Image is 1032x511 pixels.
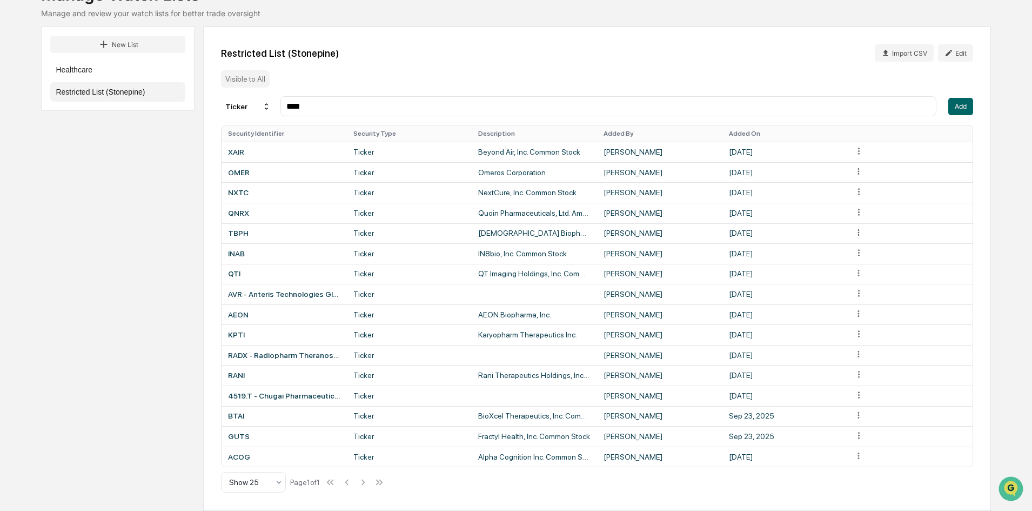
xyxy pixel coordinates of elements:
button: Healthcare [50,60,185,79]
td: [PERSON_NAME] [597,304,722,325]
td: Sep 23, 2025 [722,426,848,447]
td: [PERSON_NAME] [597,223,722,244]
button: Restricted List (Stonepine) [50,82,185,102]
td: Ticker [347,142,472,162]
span: [DATE] [96,176,118,185]
td: [DATE] [722,203,848,223]
td: [PERSON_NAME] [597,365,722,386]
td: [DATE] [722,182,848,203]
td: Ticker [347,345,472,366]
span: [DATE] [96,147,118,156]
div: QTI [228,269,340,278]
td: [PERSON_NAME] [597,243,722,264]
div: We're available if you need us! [49,94,149,102]
td: [PERSON_NAME] [597,386,722,406]
div: Page 1 of 1 [290,478,320,487]
td: [PERSON_NAME] [597,264,722,284]
td: [PERSON_NAME] [597,447,722,467]
div: 🔎 [11,243,19,251]
a: 🔎Data Lookup [6,237,72,257]
td: Ticker [347,365,472,386]
button: Add [948,98,973,115]
button: Start new chat [184,86,197,99]
td: [DATE] [722,304,848,325]
td: Rani Therapeutics Holdings, Inc. Class A Common Stock [472,365,597,386]
iframe: Open customer support [997,475,1027,505]
img: Jack Rasmussen [11,137,28,154]
td: QT Imaging Holdings, Inc. Common Stock [472,264,597,284]
td: [PERSON_NAME] [597,284,722,304]
td: [PERSON_NAME] [597,426,722,447]
div: OMER [228,168,340,177]
div: 4519.T - Chugai Pharmaceutical Co., Ltd. [228,391,340,400]
p: How can we help? [11,23,197,40]
td: Omeros Corporation [472,162,597,183]
span: Attestations [89,221,134,232]
div: NXTC [228,188,340,197]
div: QNRX [228,209,340,217]
div: RANI [228,371,340,380]
span: • [90,147,93,156]
div: INAB [228,249,340,258]
td: IN8bio, Inc. Common Stock [472,243,597,264]
div: 🖐️ [11,222,19,231]
td: [DATE] [722,447,848,467]
th: Added On [722,125,848,142]
button: Edit [938,44,973,62]
div: RADX - Radiopharm Theranostics Limited [228,351,340,360]
td: [PERSON_NAME] [597,203,722,223]
div: GUTS [228,432,340,441]
td: [DATE] [722,324,848,345]
th: Description [472,125,597,142]
td: Karyopharm Therapeutics Inc. [472,324,597,345]
td: Fractyl Health, Inc. Common Stock [472,426,597,447]
td: [DATE] [722,162,848,183]
td: Ticker [347,243,472,264]
td: Ticker [347,223,472,244]
div: ACOG [228,453,340,461]
td: Ticker [347,426,472,447]
div: Ticker [221,98,275,115]
th: Security Type [347,125,472,142]
div: AVR - Anteris Technologies Global Corp. [228,290,340,298]
td: [PERSON_NAME] [597,324,722,345]
td: [DEMOGRAPHIC_DATA] Biopharma, Inc. [472,223,597,244]
td: Sep 23, 2025 [722,406,848,427]
th: Security Identifier [222,125,347,142]
td: [DATE] [722,386,848,406]
span: [PERSON_NAME] [33,176,88,185]
div: Start new chat [49,83,177,94]
td: [DATE] [722,365,848,386]
div: 🗄️ [78,222,87,231]
td: AEON Biopharma, Inc. [472,304,597,325]
td: Ticker [347,284,472,304]
div: Visible to All [221,70,270,88]
td: BioXcel Therapeutics, Inc. Common Stock [472,406,597,427]
td: [PERSON_NAME] [597,162,722,183]
div: TBPH [228,229,340,237]
button: See all [167,118,197,131]
img: 1746055101610-c473b297-6a78-478c-a979-82029cc54cd1 [22,148,30,156]
div: Past conversations [11,120,72,129]
div: BTAI [228,412,340,420]
td: [DATE] [722,142,848,162]
td: Ticker [347,386,472,406]
span: Data Lookup [22,242,68,253]
img: Jessica Watanapun [11,166,28,183]
div: XAIR [228,148,340,156]
td: [DATE] [722,345,848,366]
a: 🖐️Preclearance [6,217,74,236]
button: New List [50,36,185,53]
td: NextCure, Inc. Common Stock [472,182,597,203]
button: Import CSV [875,44,934,62]
th: Added By [597,125,722,142]
td: Ticker [347,406,472,427]
td: [DATE] [722,243,848,264]
td: [PERSON_NAME] [597,142,722,162]
span: [PERSON_NAME] [33,147,88,156]
td: Beyond Air, Inc. Common Stock [472,142,597,162]
td: Ticker [347,264,472,284]
td: [DATE] [722,223,848,244]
